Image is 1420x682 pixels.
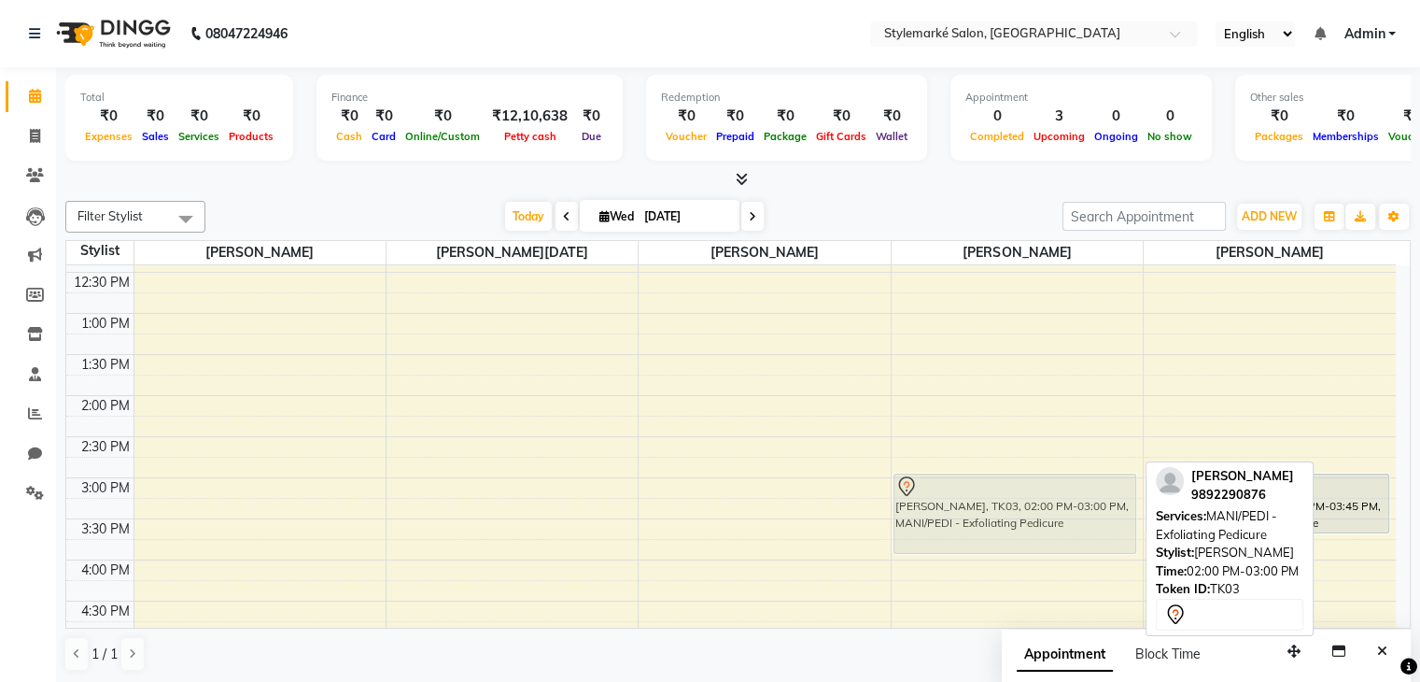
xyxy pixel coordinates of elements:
[661,130,711,143] span: Voucher
[1191,486,1294,504] div: 9892290876
[711,130,759,143] span: Prepaid
[577,130,606,143] span: Due
[1308,106,1384,127] div: ₹0
[1135,646,1201,662] span: Block Time
[1090,130,1143,143] span: Ongoing
[48,7,176,60] img: logo
[759,106,811,127] div: ₹0
[331,130,367,143] span: Cash
[1156,508,1277,542] span: MANI/PEDI - Exfoliating Pedicure
[77,208,143,223] span: Filter Stylist
[77,602,134,621] div: 4:30 PM
[70,273,134,292] div: 12:30 PM
[367,106,401,127] div: ₹0
[331,90,608,106] div: Finance
[1062,202,1226,231] input: Search Appointment
[1237,204,1301,230] button: ADD NEW
[77,478,134,498] div: 3:00 PM
[1156,508,1206,523] span: Services:
[1242,209,1297,223] span: ADD NEW
[871,130,912,143] span: Wallet
[137,106,174,127] div: ₹0
[965,90,1197,106] div: Appointment
[661,90,912,106] div: Redemption
[331,106,367,127] div: ₹0
[77,396,134,416] div: 2:00 PM
[575,106,608,127] div: ₹0
[1191,468,1294,483] span: [PERSON_NAME]
[1017,638,1113,672] span: Appointment
[639,203,732,231] input: 2025-09-03
[205,7,288,60] b: 08047224946
[1144,241,1396,264] span: [PERSON_NAME]
[387,241,638,264] span: ⁠[PERSON_NAME][DATE]
[1250,106,1308,127] div: ₹0
[811,130,871,143] span: Gift Cards
[91,645,118,664] span: 1 / 1
[595,209,639,223] span: Wed
[77,314,134,334] div: 1:00 PM
[759,130,811,143] span: Package
[499,130,561,143] span: Petty cash
[137,130,174,143] span: Sales
[401,106,485,127] div: ₹0
[505,202,552,231] span: Today
[1156,544,1303,562] div: ⁠[PERSON_NAME]
[965,106,1029,127] div: 0
[80,130,137,143] span: Expenses
[77,437,134,457] div: 2:30 PM
[77,519,134,539] div: 3:30 PM
[1029,130,1090,143] span: Upcoming
[811,106,871,127] div: ₹0
[1156,545,1194,560] span: Stylist:
[66,241,134,261] div: Stylist
[1156,581,1210,596] span: Token ID:
[80,90,278,106] div: Total
[1308,130,1384,143] span: Memberships
[894,475,1136,553] div: [PERSON_NAME], TK03, 02:00 PM-03:00 PM, MANI/PEDI - Exfoliating Pedicure
[661,106,711,127] div: ₹0
[134,241,386,264] span: [PERSON_NAME]
[639,241,890,264] span: [PERSON_NAME]
[174,130,224,143] span: Services
[224,130,278,143] span: Products
[174,106,224,127] div: ₹0
[1156,467,1184,495] img: profile
[367,130,401,143] span: Card
[892,241,1143,264] span: ⁠[PERSON_NAME]
[871,106,912,127] div: ₹0
[80,106,137,127] div: ₹0
[1343,24,1385,44] span: Admin
[401,130,485,143] span: Online/Custom
[1156,580,1303,599] div: TK03
[1369,637,1396,666] button: Close
[965,130,1029,143] span: Completed
[1143,106,1197,127] div: 0
[77,355,134,375] div: 1:30 PM
[711,106,759,127] div: ₹0
[1156,563,1187,578] span: Time:
[77,561,134,580] div: 4:00 PM
[1156,562,1303,581] div: 02:00 PM-03:00 PM
[1143,130,1197,143] span: No show
[485,106,575,127] div: ₹12,10,638
[1250,130,1308,143] span: Packages
[1090,106,1143,127] div: 0
[224,106,278,127] div: ₹0
[1029,106,1090,127] div: 3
